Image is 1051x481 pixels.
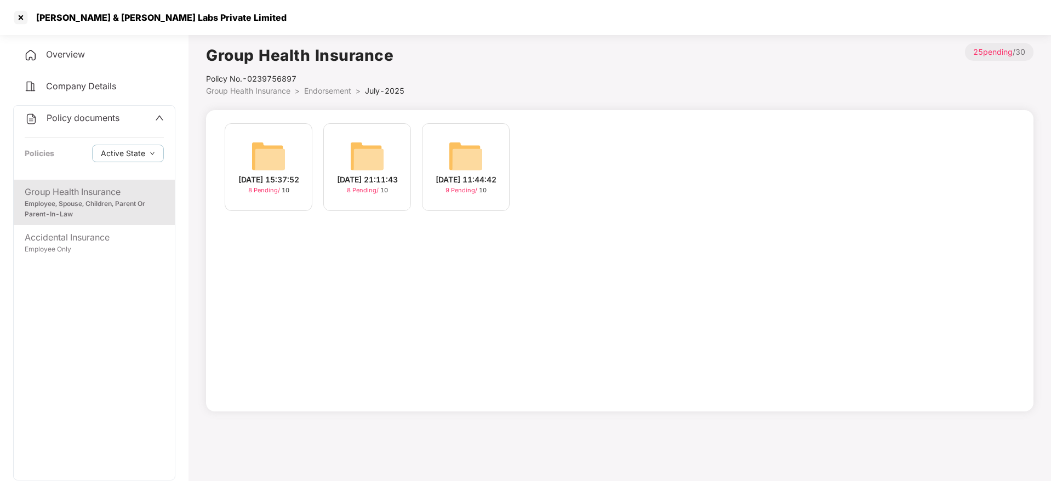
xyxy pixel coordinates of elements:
img: svg+xml;base64,PHN2ZyB4bWxucz0iaHR0cDovL3d3dy53My5vcmcvMjAwMC9zdmciIHdpZHRoPSIyNCIgaGVpZ2h0PSIyNC... [24,49,37,62]
span: 25 pending [973,47,1013,56]
span: Policy documents [47,112,119,123]
button: Active Statedown [92,145,164,162]
span: Active State [101,147,145,159]
div: 10 [248,186,289,195]
span: > [295,86,300,95]
div: Group Health Insurance [25,185,164,199]
div: Policy No.- 0239756897 [206,73,404,85]
img: svg+xml;base64,PHN2ZyB4bWxucz0iaHR0cDovL3d3dy53My5vcmcvMjAwMC9zdmciIHdpZHRoPSIyNCIgaGVpZ2h0PSIyNC... [24,80,37,93]
span: July-2025 [365,86,404,95]
span: 9 Pending / [445,186,479,194]
div: [DATE] 11:44:42 [436,174,496,186]
span: 8 Pending / [347,186,380,194]
div: 10 [347,186,388,195]
div: Policies [25,147,54,159]
img: svg+xml;base64,PHN2ZyB4bWxucz0iaHR0cDovL3d3dy53My5vcmcvMjAwMC9zdmciIHdpZHRoPSIyNCIgaGVpZ2h0PSIyNC... [25,112,38,125]
span: down [150,151,155,157]
div: Accidental Insurance [25,231,164,244]
img: svg+xml;base64,PHN2ZyB4bWxucz0iaHR0cDovL3d3dy53My5vcmcvMjAwMC9zdmciIHdpZHRoPSI2NCIgaGVpZ2h0PSI2NC... [251,139,286,174]
img: svg+xml;base64,PHN2ZyB4bWxucz0iaHR0cDovL3d3dy53My5vcmcvMjAwMC9zdmciIHdpZHRoPSI2NCIgaGVpZ2h0PSI2NC... [350,139,385,174]
div: 10 [445,186,487,195]
span: Company Details [46,81,116,91]
span: Group Health Insurance [206,86,290,95]
span: Endorsement [304,86,351,95]
span: up [155,113,164,122]
div: Employee Only [25,244,164,255]
h1: Group Health Insurance [206,43,404,67]
div: [PERSON_NAME] & [PERSON_NAME] Labs Private Limited [30,12,287,23]
img: svg+xml;base64,PHN2ZyB4bWxucz0iaHR0cDovL3d3dy53My5vcmcvMjAwMC9zdmciIHdpZHRoPSI2NCIgaGVpZ2h0PSI2NC... [448,139,483,174]
div: Employee, Spouse, Children, Parent Or Parent-In-Law [25,199,164,220]
p: / 30 [965,43,1033,61]
span: Overview [46,49,85,60]
div: [DATE] 21:11:43 [337,174,398,186]
span: > [356,86,361,95]
div: [DATE] 15:37:52 [238,174,299,186]
span: 8 Pending / [248,186,282,194]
